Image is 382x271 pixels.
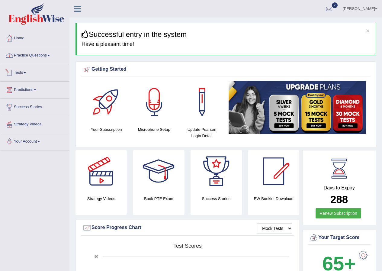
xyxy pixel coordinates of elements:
[133,126,175,133] h4: Microphone Setup
[82,223,292,232] div: Score Progress Chart
[316,208,361,218] a: Renew Subscription
[0,82,69,97] a: Predictions
[191,195,242,202] h4: Success Stories
[82,41,371,47] h4: Have a pleasant time!
[229,81,366,134] img: small5.jpg
[0,99,69,114] a: Success Stories
[82,31,371,38] h3: Successful entry in the system
[0,116,69,131] a: Strategy Videos
[330,193,348,205] b: 288
[309,233,369,242] div: Your Target Score
[82,65,369,74] div: Getting Started
[309,185,369,191] h4: Days to Expiry
[173,243,202,249] tspan: Test scores
[0,47,69,62] a: Practice Questions
[366,27,370,34] button: ×
[332,2,338,8] span: 2
[0,133,69,148] a: Your Account
[248,195,299,202] h4: EW Booklet Download
[0,30,69,45] a: Home
[133,195,184,202] h4: Book PTE Exam
[95,255,98,258] text: 90
[85,126,127,133] h4: Your Subscription
[0,64,69,79] a: Tests
[181,126,223,139] h4: Update Pearson Login Detail
[75,195,127,202] h4: Strategy Videos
